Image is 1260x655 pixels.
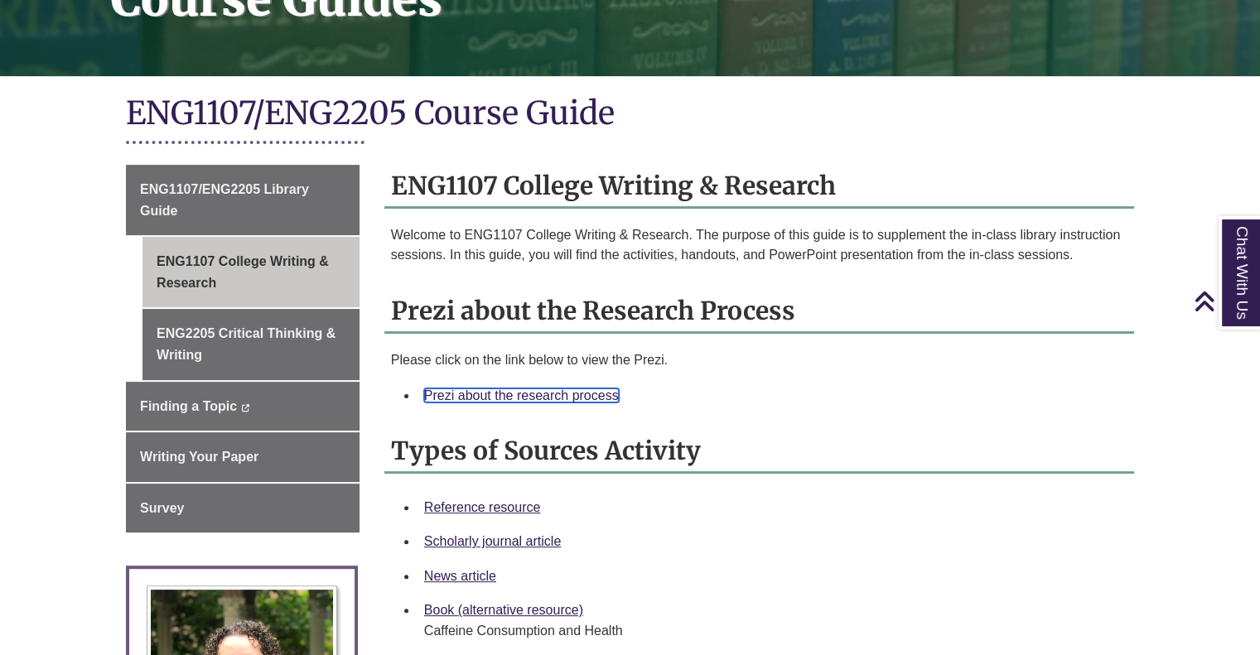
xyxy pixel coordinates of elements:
span: ENG1107/ENG2205 Library Guide [140,182,309,218]
h2: ENG1107 College Writing & Research [384,165,1134,209]
p: Please click on the link below to view the Prezi. [391,350,1127,370]
a: Prezi about the research process [424,388,619,402]
span: Survey [140,501,184,515]
span: Finding a Topic [140,399,237,413]
a: ENG1107 College Writing & Research [142,237,360,307]
div: Caffeine Consumption and Health [424,621,1121,641]
h2: Prezi about the Research Process [384,290,1134,334]
div: Guide Page Menu [126,165,360,532]
a: Finding a Topic [126,382,360,431]
a: Survey [126,484,360,533]
a: Writing Your Paper [126,432,360,482]
h1: ENG1107/ENG2205 Course Guide [126,93,1134,137]
a: Reference resource [424,500,541,514]
i: This link opens in a new window [241,404,250,412]
span: Writing Your Paper [140,450,258,464]
a: Book (alternative resource) [424,603,583,617]
a: Scholarly journal article [424,534,561,548]
a: ENG2205 Critical Thinking & Writing [142,309,360,379]
a: News article [424,569,496,583]
h2: Types of Sources Activity [384,430,1134,474]
p: Welcome to ENG1107 College Writing & Research. The purpose of this guide is to supplement the in-... [391,225,1127,265]
a: ENG1107/ENG2205 Library Guide [126,165,360,235]
a: Back to Top [1194,290,1256,312]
